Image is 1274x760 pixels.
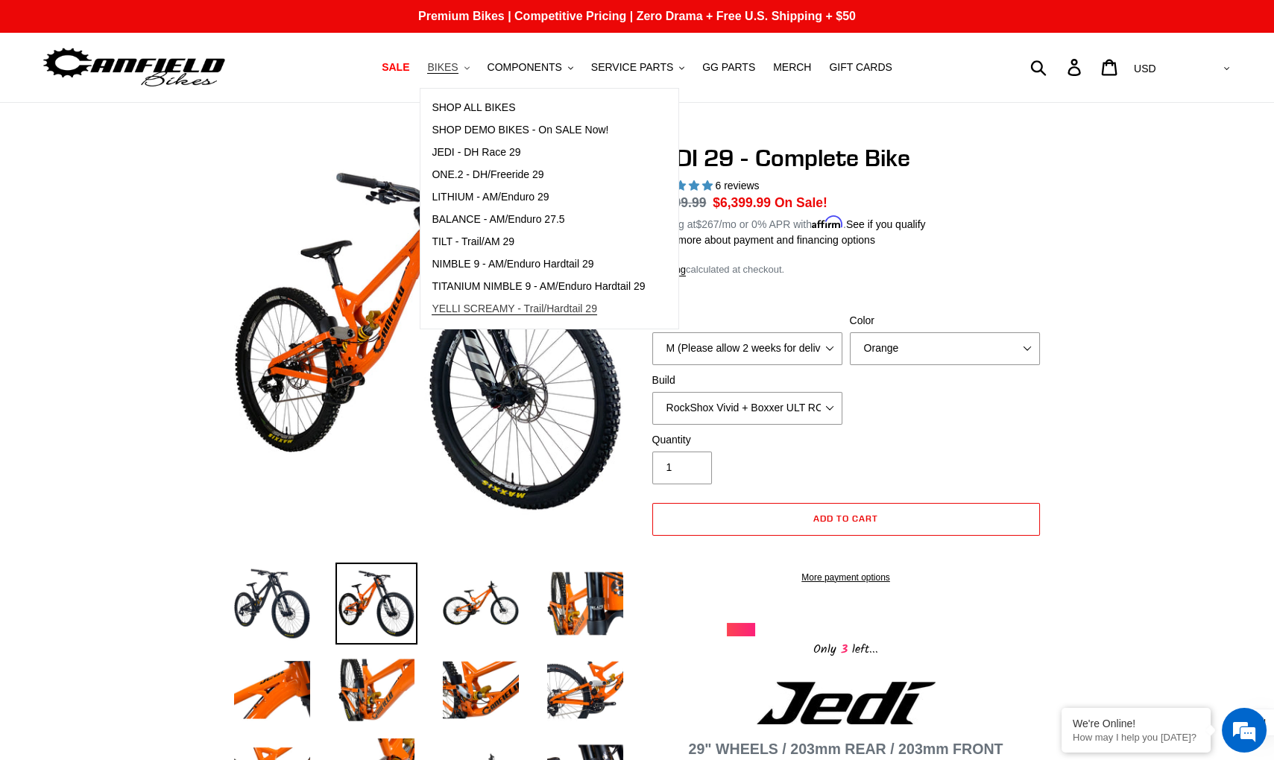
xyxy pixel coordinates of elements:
a: SALE [374,57,417,77]
div: We're Online! [1073,718,1199,729]
img: Load image into Gallery viewer, JEDI 29 - Complete Bike [544,649,626,731]
img: Load image into Gallery viewer, JEDI 29 - Complete Bike [231,563,313,645]
img: Load image into Gallery viewer, JEDI 29 - Complete Bike [335,563,417,645]
label: Color [850,313,1040,329]
span: 3 [836,640,852,659]
img: Load image into Gallery viewer, JEDI 29 - Complete Bike [440,563,522,645]
span: TITANIUM NIMBLE 9 - AM/Enduro Hardtail 29 [432,280,645,293]
img: Canfield Bikes [41,44,227,91]
input: Search [1038,51,1076,83]
img: Load image into Gallery viewer, JEDI 29 - Complete Bike [440,649,522,731]
img: Load image into Gallery viewer, JEDI 29 - Complete Bike [544,563,626,645]
button: COMPONENTS [480,57,581,77]
img: Load image into Gallery viewer, JEDI 29 - Complete Bike [335,649,417,731]
a: BALANCE - AM/Enduro 27.5 [420,209,656,231]
span: LITHIUM - AM/Enduro 29 [432,191,549,203]
span: BIKES [427,61,458,74]
strong: 29" WHEELS / 203mm REAR / 203mm FRONT [689,741,1003,757]
span: GIFT CARDS [829,61,892,74]
button: BIKES [420,57,476,77]
a: ONE.2 - DH/Freeride 29 [420,164,656,186]
p: Starting at /mo or 0% APR with . [649,213,926,232]
label: Size [652,313,842,329]
span: JEDI - DH Race 29 [432,146,520,159]
span: BALANCE - AM/Enduro 27.5 [432,213,564,226]
div: calculated at checkout. [649,262,1044,277]
span: 5.00 stars [649,180,716,191]
span: $267 [696,218,719,230]
span: TILT - Trail/AM 29 [432,235,514,248]
span: COMPONENTS [488,61,562,74]
a: Learn more about payment and financing options [649,234,875,246]
a: JEDI - DH Race 29 [420,142,656,164]
span: Affirm [812,216,843,229]
span: SHOP DEMO BIKES - On SALE Now! [432,124,608,136]
span: SHOP ALL BIKES [432,101,515,114]
img: Load image into Gallery viewer, JEDI 29 - Complete Bike [231,649,313,731]
span: MERCH [773,61,811,74]
span: YELLI SCREAMY - Trail/Hardtail 29 [432,303,597,315]
span: On Sale! [775,193,827,212]
a: More payment options [652,571,1040,584]
span: NIMBLE 9 - AM/Enduro Hardtail 29 [432,258,593,270]
p: How may I help you today? [1073,732,1199,743]
a: SHOP DEMO BIKES - On SALE Now! [420,119,656,142]
a: NIMBLE 9 - AM/Enduro Hardtail 29 [420,253,656,276]
span: GG PARTS [702,61,755,74]
button: Add to cart [652,503,1040,536]
span: Add to cart [813,513,878,524]
a: YELLI SCREAMY - Trail/Hardtail 29 [420,298,656,320]
a: SHOP ALL BIKES [420,97,656,119]
h1: JEDI 29 - Complete Bike [649,144,1044,172]
label: Build [652,373,842,388]
a: TILT - Trail/AM 29 [420,231,656,253]
label: Quantity [652,432,842,448]
div: Only left... [727,636,965,659]
a: MERCH [766,57,819,77]
a: TITANIUM NIMBLE 9 - AM/Enduro Hardtail 29 [420,276,656,298]
span: SERVICE PARTS [591,61,673,74]
span: $6,399.99 [713,195,771,210]
span: 6 reviews [715,180,759,191]
span: SALE [382,61,409,74]
img: Jedi Logo [757,682,936,724]
a: See if you qualify - Learn more about Affirm Financing (opens in modal) [846,218,926,230]
a: LITHIUM - AM/Enduro 29 [420,186,656,209]
span: ONE.2 - DH/Freeride 29 [432,168,543,181]
a: GG PARTS [695,57,763,77]
button: SERVICE PARTS [584,57,692,77]
a: GIFT CARDS [822,57,900,77]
